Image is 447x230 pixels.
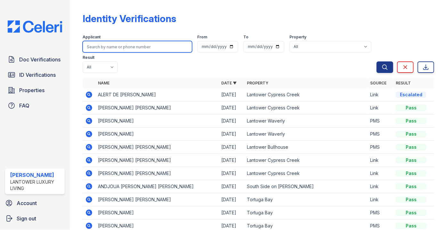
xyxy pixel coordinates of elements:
[95,88,219,101] td: ALERT DE [PERSON_NAME]
[95,167,219,180] td: [PERSON_NAME] [PERSON_NAME]
[219,141,244,154] td: [DATE]
[83,55,94,60] label: Result
[396,196,427,203] div: Pass
[396,223,427,229] div: Pass
[95,115,219,128] td: [PERSON_NAME]
[247,81,268,85] a: Property
[19,71,56,79] span: ID Verifications
[396,81,411,85] a: Result
[219,88,244,101] td: [DATE]
[95,128,219,141] td: [PERSON_NAME]
[83,13,176,24] div: Identity Verifications
[368,115,393,128] td: PMS
[10,179,62,192] div: Lantower Luxury Living
[370,81,386,85] a: Source
[10,171,62,179] div: [PERSON_NAME]
[368,180,393,193] td: Link
[396,157,427,163] div: Pass
[219,115,244,128] td: [DATE]
[3,212,67,225] a: Sign out
[244,115,368,128] td: Lantower Waverly
[19,56,61,63] span: Doc Verifications
[368,206,393,219] td: PMS
[5,68,65,81] a: ID Verifications
[98,81,110,85] a: Name
[244,206,368,219] td: Tortuga Bay
[368,101,393,115] td: Link
[219,128,244,141] td: [DATE]
[244,154,368,167] td: Lantower Cypress Creek
[396,144,427,150] div: Pass
[244,101,368,115] td: Lantower Cypress Creek
[219,154,244,167] td: [DATE]
[5,99,65,112] a: FAQ
[243,35,248,40] label: To
[221,81,237,85] a: Date ▼
[244,167,368,180] td: Lantower Cypress Creek
[95,154,219,167] td: [PERSON_NAME] [PERSON_NAME]
[95,101,219,115] td: [PERSON_NAME] [PERSON_NAME]
[396,183,427,190] div: Pass
[368,154,393,167] td: Link
[244,180,368,193] td: South Side on [PERSON_NAME]
[83,35,101,40] label: Applicant
[289,35,306,40] label: Property
[368,88,393,101] td: Link
[368,141,393,154] td: PMS
[396,170,427,177] div: Pass
[244,88,368,101] td: Lantower Cypress Creek
[396,210,427,216] div: Pass
[244,141,368,154] td: Lantower Bullhouse
[396,131,427,137] div: Pass
[396,105,427,111] div: Pass
[244,193,368,206] td: Tortuga Bay
[368,193,393,206] td: Link
[17,215,36,222] span: Sign out
[3,197,67,210] a: Account
[95,193,219,206] td: [PERSON_NAME] [PERSON_NAME]
[368,167,393,180] td: Link
[19,102,29,109] span: FAQ
[219,193,244,206] td: [DATE]
[219,167,244,180] td: [DATE]
[368,128,393,141] td: PMS
[5,84,65,97] a: Properties
[95,206,219,219] td: [PERSON_NAME]
[197,35,207,40] label: From
[3,20,67,33] img: CE_Logo_Blue-a8612792a0a2168367f1c8372b55b34899dd931a85d93a1a3d3e32e68fde9ad4.png
[219,101,244,115] td: [DATE]
[5,53,65,66] a: Doc Verifications
[19,86,45,94] span: Properties
[219,180,244,193] td: [DATE]
[17,199,37,207] span: Account
[396,118,427,124] div: Pass
[95,180,219,193] td: ANDJOUA [PERSON_NAME] [PERSON_NAME]
[83,41,192,52] input: Search by name or phone number
[95,141,219,154] td: [PERSON_NAME] [PERSON_NAME]
[244,128,368,141] td: Lantower Waverly
[396,91,427,98] div: Escalated
[219,206,244,219] td: [DATE]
